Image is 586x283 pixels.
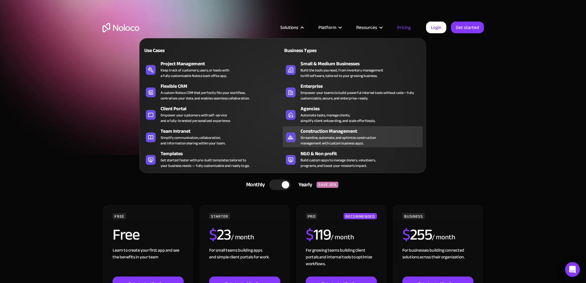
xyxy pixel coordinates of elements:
[161,67,229,79] div: Keep track of customers, users, or leads with a fully customizable Noloco back office app.
[139,30,426,173] nav: Solutions
[301,105,425,112] div: Agencies
[238,180,269,189] div: Monthly
[301,157,376,168] div: Build custom apps to manage donors, volunteers, programs, and boost your mission’s impact.
[283,126,423,147] a: Construction ManagementStreamline, automate, and optimize constructionmanagement with custom busi...
[209,213,230,219] div: STARTER
[331,232,354,242] div: / month
[113,213,126,219] div: FREE
[317,182,338,188] div: SAVE 20%
[301,112,375,123] div: Automate tasks, manage clients, simplify client onboarding, and scale effortlessly.
[102,23,139,32] a: home
[402,247,473,277] div: For businesses building connected solutions across their organization. ‍
[113,227,139,242] h2: Free
[283,59,423,80] a: Small & Medium BusinessesBuild the tools you need, from inventory managementto HR software, tailo...
[306,247,377,277] div: For growing teams building client portals and internal tools to optimize workflows.
[280,23,298,31] div: Solutions
[301,127,425,135] div: Construction Management
[402,213,425,219] div: BUSINESS
[301,60,425,67] div: Small & Medium Businesses
[565,262,580,277] div: Open Intercom Messenger
[301,90,420,101] div: Empower your teams to build powerful internal tools without code—fully customizable, secure, and ...
[402,220,410,249] span: $
[349,23,389,31] div: Resources
[311,23,349,31] div: Platform
[283,104,423,125] a: AgenciesAutomate tasks, manage clients,simplify client onboarding, and scale effortlessly.
[161,135,225,146] div: Simplify communication, collaboration, and information sharing within your team.
[356,23,377,31] div: Resources
[283,81,423,102] a: EnterpriseEmpower your teams to build powerful internal tools without code—fully customizable, se...
[161,105,285,112] div: Client Portal
[306,227,331,242] h2: 119
[283,47,350,54] div: Business Types
[291,180,317,189] div: Yearly
[161,127,285,135] div: Team Intranet
[432,232,455,242] div: / month
[273,23,311,31] div: Solutions
[161,157,249,168] div: Get started faster with pre-built templates tailored to your business needs — fully customizable ...
[161,112,231,123] div: Empower your customers with self-service and a fully-branded personalized experience.
[451,22,484,33] a: Get started
[143,43,283,57] a: Use Cases
[344,213,377,219] div: RECOMMENDED
[306,220,313,249] span: $
[283,43,423,57] a: Business Types
[426,22,446,33] a: Login
[143,59,283,80] a: Project ManagementKeep track of customers, users, or leads witha fully customizable Noloco back o...
[283,149,423,170] a: NGO & Non profitBuild custom apps to manage donors, volunteers,programs, and boost your mission’s...
[161,83,285,90] div: Flexible CRM
[161,150,285,157] div: Templates
[102,95,484,105] h2: Start for free. Upgrade to support your business at any stage.
[113,247,183,277] div: Learn to create your first app and see the benefits in your team ‍
[102,52,484,89] h1: Flexible Pricing Designed for Business
[318,23,336,31] div: Platform
[301,67,383,79] div: Build the tools you need, from inventory management to HR software, tailored to your growing busi...
[209,227,231,242] h2: 23
[209,247,280,277] div: For small teams building apps and simple client portals for work. ‍
[231,232,254,242] div: / month
[143,81,283,102] a: Flexible CRMA custom Noloco CRM that perfectly fits your workflow,centralizes your data, and enab...
[389,23,418,31] a: Pricing
[143,126,283,147] a: Team IntranetSimplify communication, collaboration,and information sharing within your team.
[301,150,425,157] div: NGO & Non profit
[402,227,432,242] h2: 255
[301,135,376,146] div: Streamline, automate, and optimize construction management with custom business apps.
[143,104,283,125] a: Client PortalEmpower your customers with self-serviceand a fully-branded personalized experience.
[161,90,249,101] div: A custom Noloco CRM that perfectly fits your workflow, centralizes your data, and enables seamles...
[161,60,285,67] div: Project Management
[143,47,210,54] div: Use Cases
[306,213,317,219] div: PRO
[143,149,283,170] a: TemplatesGet started faster with pre-built templates tailored toyour business needs — fully custo...
[209,220,217,249] span: $
[301,83,425,90] div: Enterprise
[102,161,484,177] div: CHOOSE YOUR PLAN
